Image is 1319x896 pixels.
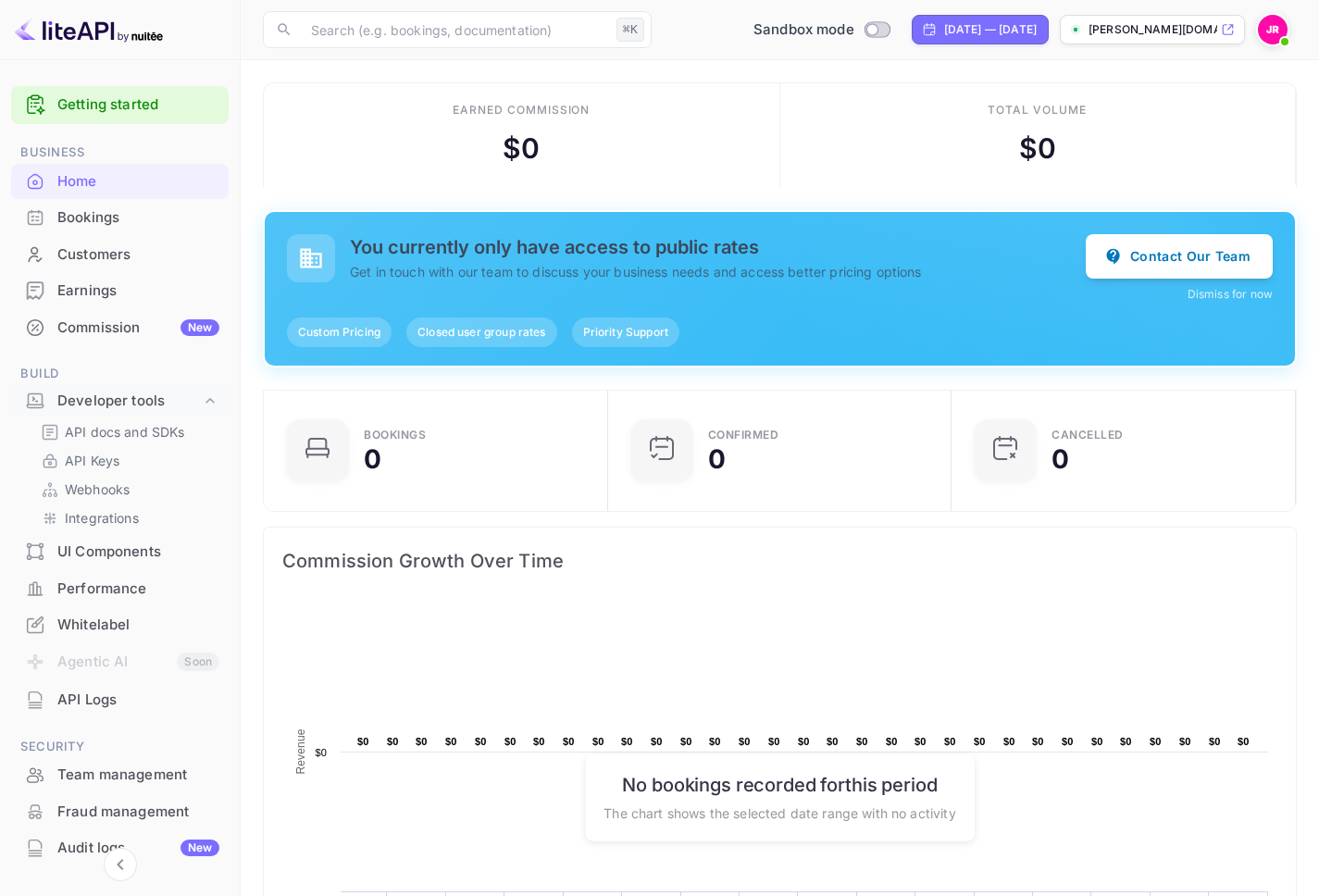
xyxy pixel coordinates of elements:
[33,418,221,445] div: API docs and SDKs
[746,19,897,41] div: Switch to Production mode
[1051,446,1069,472] div: 0
[65,508,139,528] p: Integrations
[1086,234,1273,279] button: Contact Our Team
[104,848,137,881] button: Collapse navigation
[41,479,214,499] a: Webhooks
[1003,736,1015,747] text: $0
[445,736,457,747] text: $0
[41,451,214,470] a: API Keys
[1150,736,1162,747] text: $0
[11,757,229,793] div: Team management
[563,736,575,747] text: $0
[11,571,229,607] div: Performance
[886,736,898,747] text: $0
[1062,736,1074,747] text: $0
[1032,736,1044,747] text: $0
[11,364,229,384] span: Build
[504,736,516,747] text: $0
[57,615,219,636] div: Whitelabel
[11,86,229,124] div: Getting started
[708,429,779,441] div: Confirmed
[1091,736,1103,747] text: $0
[503,128,540,169] div: $ 0
[651,736,663,747] text: $0
[364,446,381,472] div: 0
[11,682,229,716] a: API Logs
[11,164,229,200] div: Home
[282,546,1277,576] span: Commission Growth Over Time
[11,607,229,643] div: Whitelabel
[11,143,229,163] span: Business
[988,102,1087,118] div: Total volume
[11,607,229,641] a: Whitelabel
[287,324,392,341] span: Custom Pricing
[41,508,214,528] a: Integrations
[11,385,229,417] div: Developer tools
[65,479,130,499] p: Webhooks
[1258,15,1288,44] img: John Richards
[604,774,955,796] h6: No bookings recorded for this period
[572,324,679,341] span: Priority Support
[11,164,229,198] a: Home
[11,682,229,718] div: API Logs
[11,737,229,757] span: Security
[364,429,426,441] div: Bookings
[294,728,307,774] text: Revenue
[57,541,219,563] div: UI Components
[65,422,185,442] p: API docs and SDKs
[533,736,545,747] text: $0
[57,244,219,266] div: Customers
[33,504,221,531] div: Integrations
[357,736,369,747] text: $0
[180,319,219,336] div: New
[11,757,229,791] a: Team management
[1051,429,1124,441] div: CANCELLED
[57,802,219,823] div: Fraud management
[57,171,219,193] div: Home
[768,736,780,747] text: $0
[944,21,1037,38] div: [DATE] — [DATE]
[709,736,721,747] text: $0
[621,736,633,747] text: $0
[592,736,604,747] text: $0
[1188,286,1273,303] button: Dismiss for now
[33,476,221,503] div: Webhooks
[1019,128,1056,169] div: $ 0
[57,838,219,859] div: Audit logs
[15,15,163,44] img: LiteAPI logo
[11,830,229,865] a: Audit logsNew
[57,765,219,786] div: Team management
[739,736,751,747] text: $0
[416,736,428,747] text: $0
[827,736,839,747] text: $0
[11,571,229,605] a: Performance
[680,736,692,747] text: $0
[708,446,726,472] div: 0
[33,447,221,474] div: API Keys
[57,317,219,339] div: Commission
[11,310,229,346] div: CommissionNew
[1209,736,1221,747] text: $0
[11,310,229,344] a: CommissionNew
[350,236,1086,258] h5: You currently only have access to public rates
[11,273,229,307] a: Earnings
[915,736,927,747] text: $0
[11,794,229,828] a: Fraud management
[1120,736,1132,747] text: $0
[11,830,229,866] div: Audit logsNew
[604,803,955,823] p: The chart shows the selected date range with no activity
[57,94,219,116] a: Getting started
[57,207,219,229] div: Bookings
[475,736,487,747] text: $0
[180,840,219,856] div: New
[11,200,229,236] div: Bookings
[616,18,644,42] div: ⌘K
[11,534,229,570] div: UI Components
[57,690,219,711] div: API Logs
[406,324,556,341] span: Closed user group rates
[11,534,229,568] a: UI Components
[57,280,219,302] div: Earnings
[57,391,201,412] div: Developer tools
[387,736,399,747] text: $0
[944,736,956,747] text: $0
